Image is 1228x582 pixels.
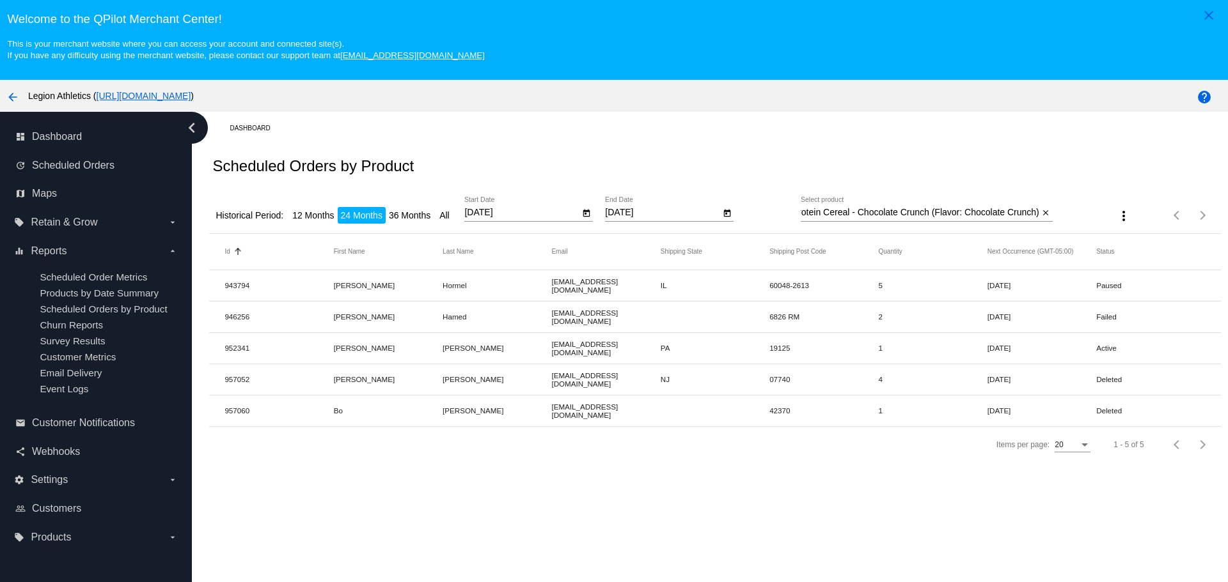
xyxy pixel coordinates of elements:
[168,532,178,542] i: arrow_drop_down
[32,503,81,514] span: Customers
[443,403,551,418] mat-cell: [PERSON_NAME]
[224,403,333,418] mat-cell: 957060
[31,245,67,257] span: Reports
[15,503,26,514] i: people_outline
[1039,206,1053,220] button: Clear
[40,287,159,298] span: Products by Date Summary
[224,248,230,256] button: Change sorting for Id
[661,248,702,256] button: Change sorting for ShippingState
[551,399,660,422] mat-cell: [EMAIL_ADDRESS][DOMAIN_NAME]
[988,309,1096,324] mat-cell: [DATE]
[5,89,20,105] mat-icon: arrow_back
[15,413,178,433] a: email Customer Notifications
[230,118,281,138] a: Dashboard
[386,207,434,224] li: 36 Months
[661,341,769,355] mat-cell: PA
[551,248,567,256] button: Change sorting for Customer.Email
[1114,440,1144,449] div: 1 - 5 of 5
[40,303,167,314] a: Scheduled Orders by Product
[15,441,178,462] a: share Webhooks
[15,188,26,199] i: map
[769,403,878,418] mat-cell: 42370
[443,372,551,387] mat-cell: [PERSON_NAME]
[15,498,178,519] a: people_outline Customers
[878,248,902,256] button: Change sorting for Quantity
[168,217,178,227] i: arrow_drop_down
[1096,248,1114,256] button: Change sorting for Status
[1096,309,1205,324] mat-cell: Failed
[338,207,386,224] li: 24 Months
[769,248,826,256] button: Change sorting for ShippingPostcode
[1096,278,1205,293] mat-cell: Paused
[224,309,333,324] mat-cell: 946256
[14,475,24,485] i: settings
[31,474,68,486] span: Settings
[878,403,987,418] mat-cell: 1
[224,372,333,387] mat-cell: 957052
[7,39,484,60] small: This is your merchant website where you can access your account and connected site(s). If you hav...
[801,208,1039,218] input: Select product
[551,337,660,360] mat-cell: [EMAIL_ADDRESS][DOMAIN_NAME]
[1201,8,1216,23] mat-icon: close
[769,372,878,387] mat-cell: 07740
[1116,208,1131,224] mat-icon: more_vert
[15,126,178,147] a: dashboard Dashboard
[1096,372,1205,387] mat-cell: Deleted
[720,206,734,219] button: Open calendar
[878,372,987,387] mat-cell: 4
[40,335,105,346] a: Survey Results
[15,155,178,176] a: update Scheduled Orders
[15,447,26,457] i: share
[1190,432,1216,457] button: Next page
[1055,441,1090,450] mat-select: Items per page:
[334,341,443,355] mat-cell: [PERSON_NAME]
[32,131,82,142] span: Dashboard
[661,278,769,293] mat-cell: IL
[182,118,202,138] i: chevron_left
[32,446,80,457] span: Webhooks
[14,532,24,542] i: local_offer
[32,188,57,199] span: Maps
[15,183,178,204] a: map Maps
[40,272,147,282] a: Scheduled Order Metrics
[769,341,878,355] mat-cell: 19125
[31,532,71,543] span: Products
[28,91,194,101] span: Legion Athletics ( )
[224,341,333,355] mat-cell: 952341
[988,278,1096,293] mat-cell: [DATE]
[40,319,103,330] a: Churn Reports
[224,278,333,293] mat-cell: 943794
[14,246,24,256] i: equalizer
[551,274,660,297] mat-cell: [EMAIL_ADDRESS][DOMAIN_NAME]
[15,418,26,428] i: email
[551,305,660,328] mat-cell: [EMAIL_ADDRESS][DOMAIN_NAME]
[988,341,1096,355] mat-cell: [DATE]
[334,372,443,387] mat-cell: [PERSON_NAME]
[988,403,1096,418] mat-cell: [DATE]
[988,248,1073,256] button: Change sorting for NextOccurrenceUtc
[40,383,88,394] span: Event Logs
[168,475,178,485] i: arrow_drop_down
[14,217,24,227] i: local_offer
[168,246,178,256] i: arrow_drop_down
[878,341,987,355] mat-cell: 1
[40,367,102,378] a: Email Delivery
[996,440,1050,449] div: Items per page:
[579,206,593,219] button: Open calendar
[40,351,116,362] a: Customer Metrics
[443,248,473,256] button: Change sorting for Customer.LastName
[1165,432,1190,457] button: Previous page
[769,309,878,324] mat-cell: 6826 RM
[1096,403,1205,418] mat-cell: Deleted
[878,278,987,293] mat-cell: 5
[212,207,287,224] li: Historical Period:
[334,309,443,324] mat-cell: [PERSON_NAME]
[334,278,443,293] mat-cell: [PERSON_NAME]
[443,278,551,293] mat-cell: Hormel
[464,208,579,218] input: Start Date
